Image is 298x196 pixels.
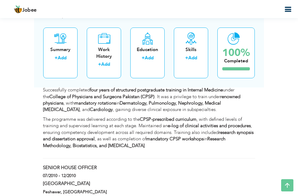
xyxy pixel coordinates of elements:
[101,61,110,67] a: Add
[43,116,255,149] p: The programme was delivered according to the , with defined levels of training and supervised lea...
[92,46,116,60] div: Work History
[14,5,22,14] img: jobee.io
[48,46,73,53] div: Summary
[43,100,221,113] strong: Dermatology, Pulmonology, Nephrology, Medical [MEDICAL_DATA]
[168,123,251,129] strong: e-log of clinical activities and procedures
[135,46,160,53] div: Education
[43,165,97,171] label: SENIOR HOUSE OFFICER
[55,55,58,61] label: +
[43,173,76,179] label: 07/2010 - 12/2010
[43,189,107,195] label: Peshawar, [GEOGRAPHIC_DATA]
[43,136,225,148] strong: Research Methodology, Biostatistics, and [MEDICAL_DATA]
[142,55,145,61] label: +
[179,46,203,53] div: Skills
[43,94,240,106] strong: renowned physicians
[185,55,188,61] label: +
[145,55,154,61] a: Add
[90,87,223,93] strong: four years of structured postgraduate training in Internal Medicine
[146,136,204,142] strong: mandatory CPSP workshops
[22,8,37,13] span: Jobee
[140,116,197,122] strong: CPSP-prescribed curriculum
[14,5,37,14] a: Jobee
[43,129,254,142] strong: research synopsis and dissertation approval
[43,180,90,187] label: [GEOGRAPHIC_DATA]
[58,55,67,61] a: Add
[74,100,116,106] strong: mandatory rotations
[90,106,113,113] strong: Cardiology
[49,94,155,100] strong: College of Physicians and Surgeons Pakistan (CPSP)
[222,58,250,64] div: Completed
[222,48,250,58] div: 100%
[188,55,197,61] a: Add
[98,61,101,68] label: +
[43,87,255,113] p: Successfully completed under the . It was a privilege to train under , with in , and , gaining di...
